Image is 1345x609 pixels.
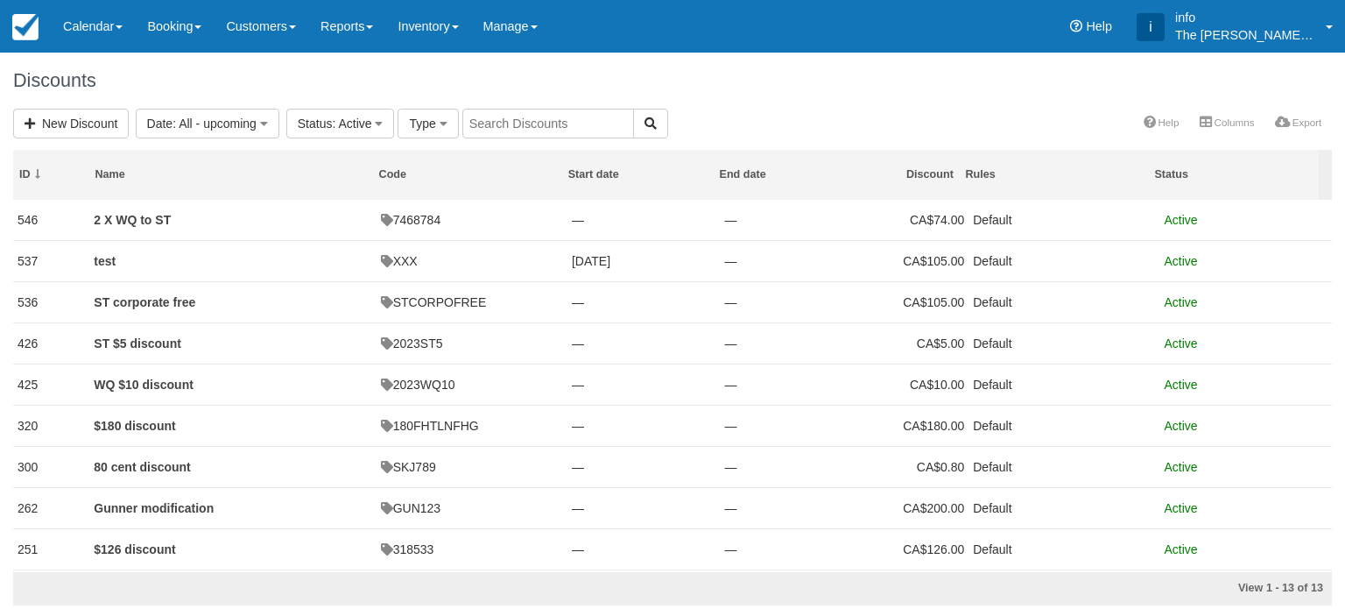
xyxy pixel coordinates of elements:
[377,200,567,241] td: 7468784
[567,528,721,570] td: —
[968,240,1159,281] td: Default
[721,487,874,528] td: —
[1165,213,1198,227] span: Active
[1165,254,1198,268] span: Active
[13,364,89,405] td: 425
[721,200,874,241] td: —
[89,240,376,281] td: test
[377,364,567,405] td: 2023WQ10
[13,446,89,487] td: 300
[721,446,874,487] td: —
[1165,419,1198,433] span: Active
[567,200,721,241] td: —
[136,109,279,138] button: Date: All - upcoming
[568,167,708,182] div: Start date
[19,167,83,182] div: ID
[968,281,1159,322] td: Default
[94,501,214,515] a: Gunner modification
[567,487,721,528] td: —
[94,295,195,309] a: ST corporate free
[721,528,874,570] td: —
[873,446,968,487] td: CA$0.80
[13,281,89,322] td: 536
[873,281,968,322] td: CA$105.00
[873,322,968,364] td: CA$5.00
[1165,295,1198,309] span: Active
[1165,501,1198,515] span: Active
[1165,378,1198,392] span: Active
[286,109,395,138] button: Status: Active
[173,117,257,131] span: : All - upcoming
[1137,13,1165,41] div: i
[901,581,1323,597] div: View 1 - 13 of 13
[721,240,874,281] td: —
[873,528,968,570] td: CA$126.00
[1160,487,1333,528] td: Active
[332,117,371,131] span: : Active
[89,405,376,446] td: $180 discount
[873,240,968,281] td: CA$105.00
[89,487,376,528] td: Gunner modification
[567,446,721,487] td: —
[1165,542,1198,556] span: Active
[968,322,1159,364] td: Default
[12,14,39,40] img: checkfront-main-nav-mini-logo.png
[89,322,376,364] td: ST $5 discount
[13,240,89,281] td: 537
[968,487,1159,528] td: Default
[377,405,567,446] td: 180FHTLNFHG
[567,322,721,364] td: —
[377,446,567,487] td: SKJ789
[719,167,858,182] div: End date
[377,487,567,528] td: GUN123
[94,213,171,227] a: 2 X WQ to ST
[94,378,194,392] a: WQ $10 discount
[1160,405,1333,446] td: Active
[1175,9,1315,26] p: info
[147,117,173,131] span: Date
[721,322,874,364] td: —
[1154,167,1313,182] div: Status
[379,167,557,182] div: Code
[968,200,1159,241] td: Default
[1160,240,1333,281] td: Active
[13,322,89,364] td: 426
[89,281,376,322] td: ST corporate free
[1160,364,1333,405] td: Active
[1160,200,1333,241] td: Active
[94,336,181,351] a: ST $5 discount
[567,240,721,281] td: Thu 26 June 2025
[409,117,435,131] span: Type
[567,405,721,446] td: —
[298,117,333,131] span: Status
[965,167,1143,182] div: Rules
[567,281,721,322] td: —
[1175,26,1315,44] p: The [PERSON_NAME] Shale Geoscience Foundation
[13,528,89,570] td: 251
[870,167,954,182] div: Discount
[968,405,1159,446] td: Default
[873,364,968,405] td: CA$10.00
[968,446,1159,487] td: Default
[13,487,89,528] td: 262
[94,419,175,433] a: $180 discount
[1133,110,1189,135] a: Help
[377,240,567,281] td: XXX
[873,405,968,446] td: CA$180.00
[1264,110,1332,135] a: Export
[13,200,89,241] td: 546
[1133,110,1332,138] ul: More
[377,322,567,364] td: 2023ST5
[377,281,567,322] td: STCORPOFREE
[1160,322,1333,364] td: Active
[94,542,175,556] a: $126 discount
[1165,336,1198,351] span: Active
[968,528,1159,570] td: Default
[94,460,190,474] a: 80 cent discount
[398,109,458,138] button: Type
[567,364,721,405] td: —
[1189,110,1264,135] a: Columns
[873,200,968,241] td: CA$74.00
[721,405,874,446] td: —
[89,200,376,241] td: 2 X WQ to ST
